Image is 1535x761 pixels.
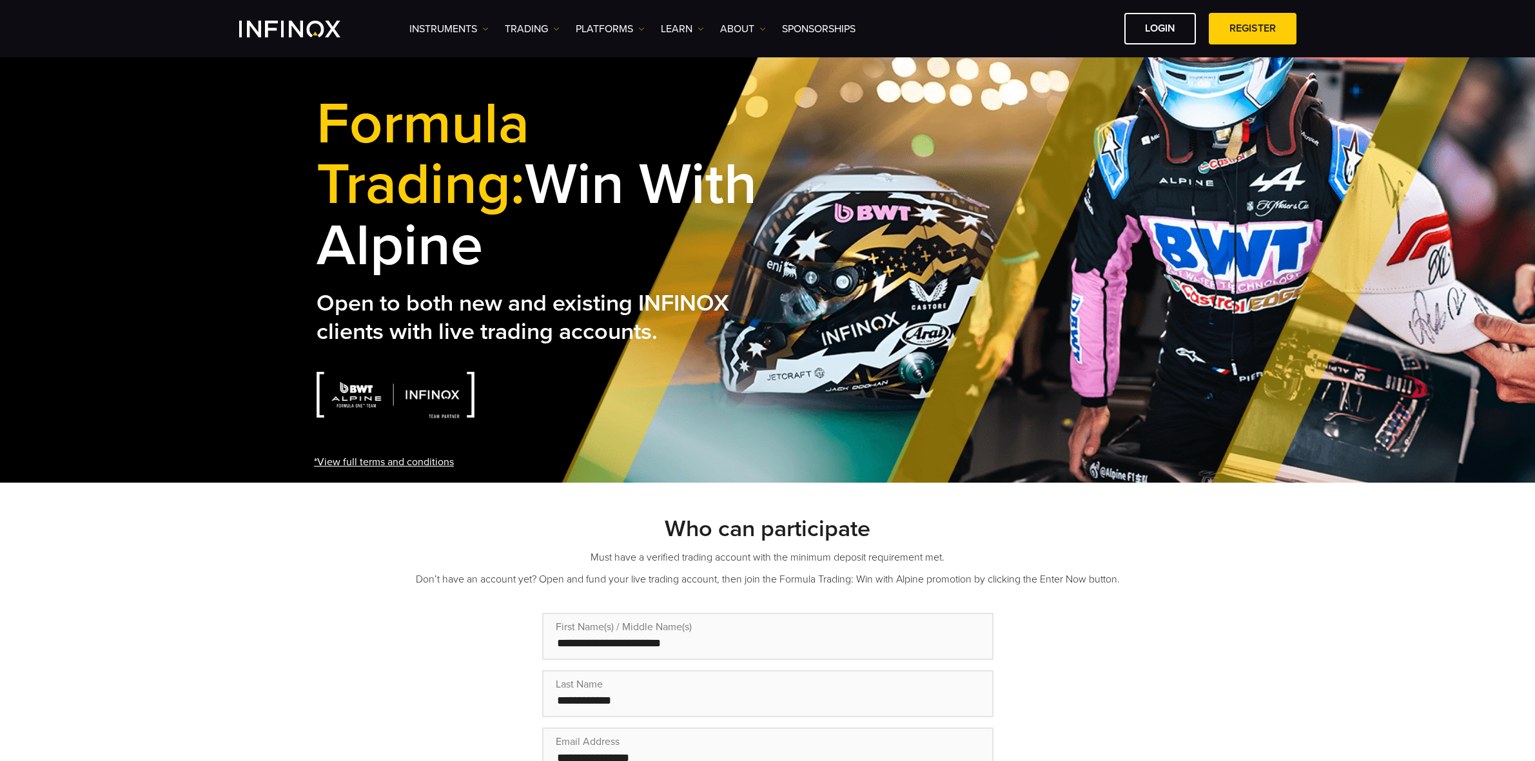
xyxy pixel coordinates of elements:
[317,550,1219,565] p: Must have a verified trading account with the minimum deposit requirement met.
[661,21,704,37] a: Learn
[409,21,489,37] a: Instruments
[239,21,371,37] a: INFINOX Logo
[317,89,529,220] span: Formula Trading:
[782,21,855,37] a: SPONSORSHIPS
[1124,13,1196,44] a: LOGIN
[720,21,766,37] a: ABOUT
[317,572,1219,587] p: Don’t have an account yet? Open and fund your live trading account, then join the Formula Trading...
[505,21,560,37] a: TRADING
[314,454,454,470] a: *View full terms and conditions
[1209,13,1296,44] a: REGISTER
[317,289,729,345] strong: Open to both new and existing INFINOX clients with live trading accounts.
[317,89,757,281] strong: Win with Alpine
[576,21,645,37] a: PLATFORMS
[665,515,870,543] strong: Who can participate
